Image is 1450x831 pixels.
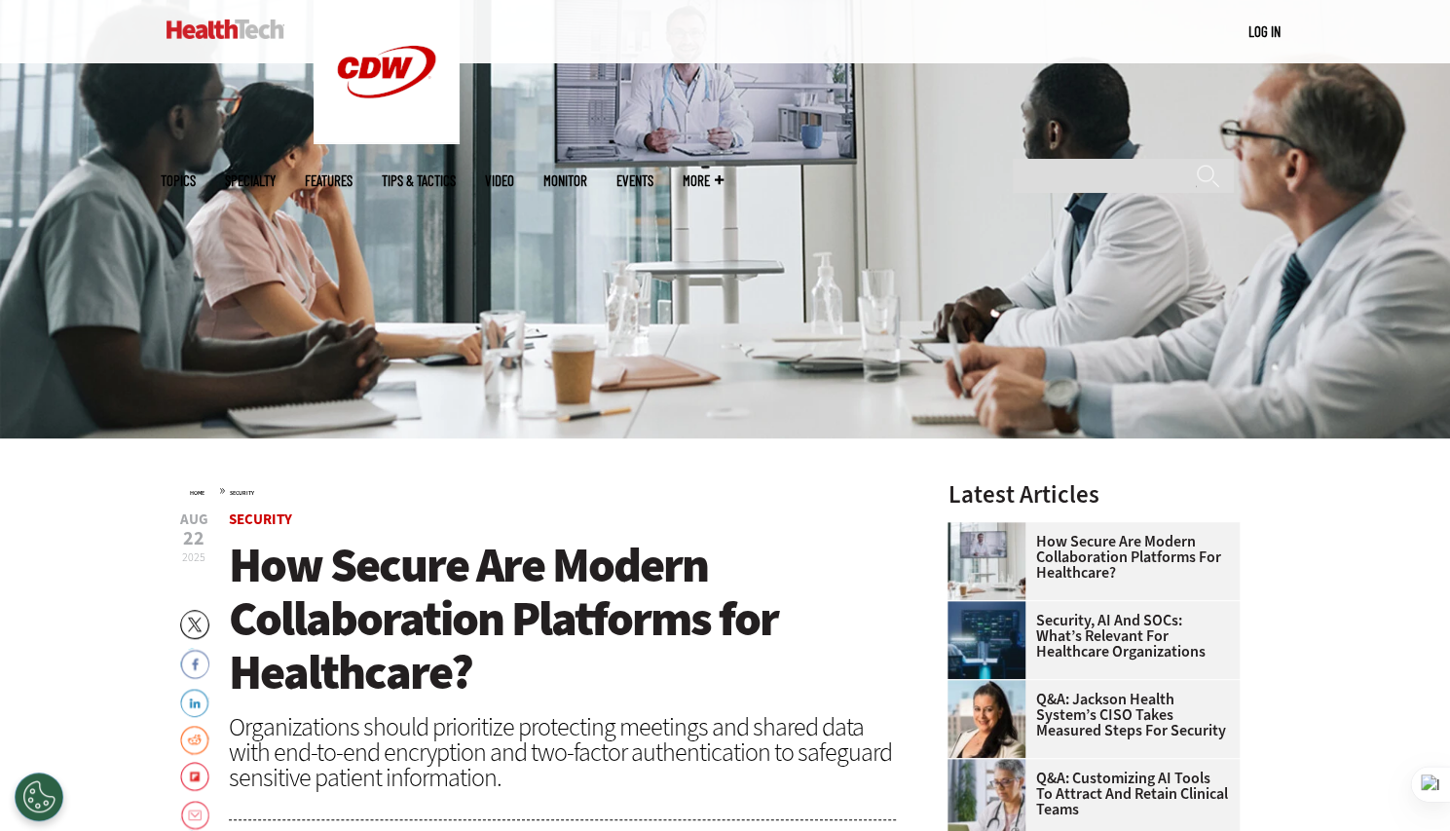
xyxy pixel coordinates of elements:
a: doctor on laptop [948,759,1035,774]
span: 22 [180,529,208,548]
a: Home [190,489,204,497]
div: Organizations should prioritize protecting meetings and shared data with end-to-end encryption an... [229,714,897,790]
div: Cookies Settings [15,773,63,821]
a: Q&A: Customizing AI Tools To Attract and Retain Clinical Teams [948,771,1228,817]
a: MonITor [543,173,587,188]
div: » [190,482,897,498]
button: Open Preferences [15,773,63,821]
a: Security, AI and SOCs: What’s Relevant for Healthcare Organizations [948,613,1228,660]
span: Aug [180,512,208,527]
span: How Secure Are Modern Collaboration Platforms for Healthcare? [229,533,778,704]
img: Home [167,19,284,39]
a: Features [305,173,353,188]
span: Topics [161,173,196,188]
div: User menu [1248,21,1281,42]
a: Security [230,489,254,497]
a: Connie Barrera [948,680,1035,696]
img: Connie Barrera [948,680,1025,758]
a: Video [485,173,514,188]
img: security team in high-tech computer room [948,601,1025,679]
a: Q&A: Jackson Health System’s CISO Takes Measured Steps for Security [948,692,1228,738]
a: Security [229,510,292,529]
a: Events [616,173,653,188]
h3: Latest Articles [948,482,1240,507]
a: Log in [1248,22,1281,40]
a: care team speaks with physician over conference call [948,522,1035,538]
span: 2025 [182,549,205,565]
span: More [683,173,724,188]
a: CDW [314,129,460,149]
a: How Secure Are Modern Collaboration Platforms for Healthcare? [948,534,1228,581]
a: security team in high-tech computer room [948,601,1035,617]
span: Specialty [225,173,276,188]
a: Tips & Tactics [382,173,456,188]
img: care team speaks with physician over conference call [948,522,1025,600]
